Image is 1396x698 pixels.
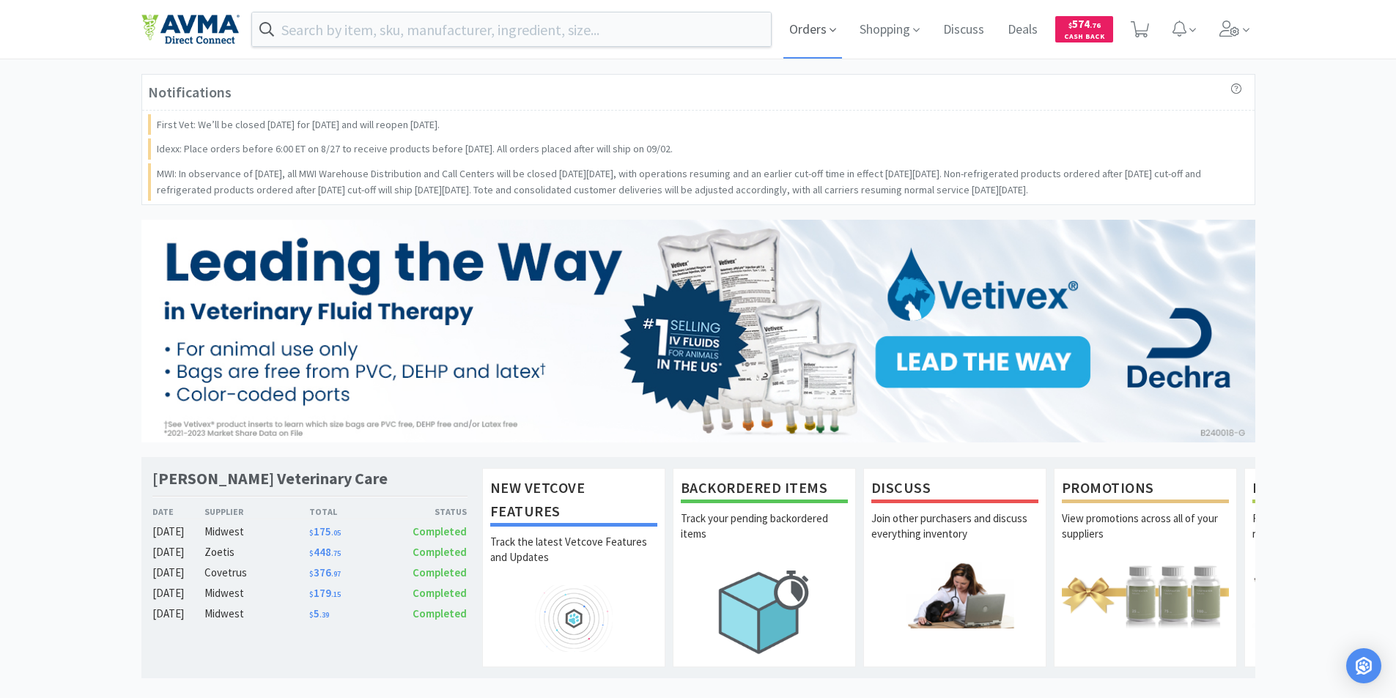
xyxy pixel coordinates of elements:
[152,584,205,602] div: [DATE]
[152,468,388,489] h1: [PERSON_NAME] Veterinary Care
[320,610,329,620] span: . 39
[204,543,309,561] div: Zoetis
[152,605,205,623] div: [DATE]
[331,590,341,599] span: . 15
[681,562,848,662] img: hero_backorders.png
[863,468,1046,667] a: DiscussJoin other purchasers and discuss everything inventory
[309,528,314,538] span: $
[309,549,314,558] span: $
[309,565,341,579] span: 376
[309,545,341,559] span: 448
[681,510,848,562] p: Track your pending backordered items
[309,569,314,579] span: $
[204,505,309,519] div: Supplier
[204,605,309,623] div: Midwest
[252,12,772,46] input: Search by item, sku, manufacturer, ingredient, size...
[413,606,467,620] span: Completed
[152,543,468,561] a: [DATE]Zoetis$448.75Completed
[413,586,467,600] span: Completed
[152,523,205,541] div: [DATE]
[1002,23,1044,37] a: Deals
[141,14,240,45] img: e4e33dab9f054f5782a47901c742baa9_102.png
[331,528,341,538] span: . 05
[157,116,440,133] p: First Vet: We’ll be closed [DATE] for [DATE] and will reopen [DATE].
[141,220,1255,442] img: 6bcff1d5513c4292bcae26201ab6776f.jpg
[681,476,848,503] h1: Backordered Items
[204,584,309,602] div: Midwest
[152,543,205,561] div: [DATE]
[871,476,1038,503] h1: Discuss
[490,476,657,527] h1: New Vetcove Features
[309,505,388,519] div: Total
[1062,476,1229,503] h1: Promotions
[413,545,467,559] span: Completed
[152,505,205,519] div: Date
[148,81,232,104] h3: Notifications
[490,585,657,652] img: hero_feature_roadmap.png
[1054,468,1237,667] a: PromotionsView promotions across all of your suppliers
[490,534,657,585] p: Track the latest Vetcove Features and Updates
[204,523,309,541] div: Midwest
[309,586,341,600] span: 179
[482,468,665,667] a: New Vetcove FeaturesTrack the latest Vetcove Features and Updates
[157,166,1243,198] p: MWI: In observance of [DATE], all MWI Warehouse Distribution and Call Centers will be closed [DAT...
[152,564,468,582] a: [DATE]Covetrus$376.97Completed
[152,523,468,541] a: [DATE]Midwest$175.05Completed
[871,562,1038,628] img: hero_discuss.png
[309,590,314,599] span: $
[413,565,467,579] span: Completed
[309,610,314,620] span: $
[152,584,468,602] a: [DATE]Midwest$179.15Completed
[1062,562,1229,628] img: hero_promotions.png
[152,605,468,623] a: [DATE]Midwest$5.39Completed
[1090,21,1101,30] span: . 76
[673,468,856,667] a: Backordered ItemsTrack your pending backordered items
[331,549,341,558] span: . 75
[388,505,468,519] div: Status
[1346,648,1381,683] div: Open Intercom Messenger
[204,564,309,582] div: Covetrus
[937,23,990,37] a: Discuss
[1055,10,1113,49] a: $574.76Cash Back
[1068,21,1072,30] span: $
[1062,510,1229,562] p: View promotions across all of your suppliers
[152,564,205,582] div: [DATE]
[413,524,467,538] span: Completed
[1068,17,1101,31] span: 574
[157,141,673,157] p: Idexx: Place orders before 6:00 ET on 8/27 to receive products before [DATE]. All orders placed a...
[309,524,341,538] span: 175
[309,606,329,620] span: 5
[331,569,341,579] span: . 97
[871,510,1038,562] p: Join other purchasers and discuss everything inventory
[1064,33,1104,42] span: Cash Back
